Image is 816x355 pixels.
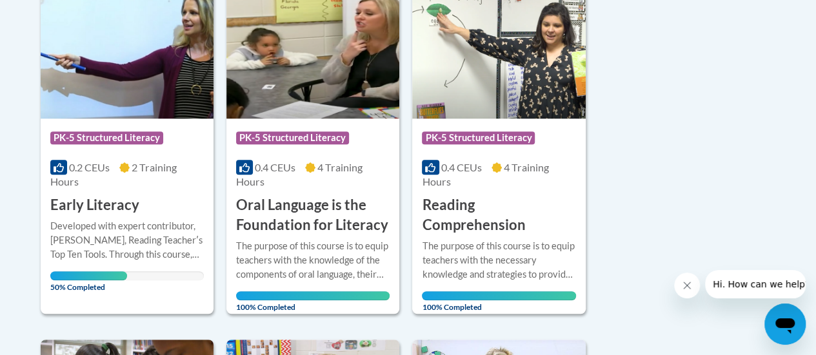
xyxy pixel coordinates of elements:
span: 0.2 CEUs [69,161,110,173]
div: The purpose of this course is to equip teachers with the knowledge of the components of oral lang... [236,239,390,282]
span: PK-5 Structured Literacy [422,131,535,144]
span: 0.4 CEUs [441,161,482,173]
span: 0.4 CEUs [255,161,295,173]
div: Developed with expert contributor, [PERSON_NAME], Reading Teacherʹs Top Ten Tools. Through this c... [50,219,204,262]
span: PK-5 Structured Literacy [236,131,349,144]
h3: Reading Comprehension [422,195,575,235]
h3: Oral Language is the Foundation for Literacy [236,195,390,235]
div: Your progress [422,291,575,300]
span: PK-5 Structured Literacy [50,131,163,144]
span: 100% Completed [422,291,575,312]
div: Your progress [236,291,390,300]
iframe: Close message [674,273,700,298]
span: 100% Completed [236,291,390,312]
div: The purpose of this course is to equip teachers with the necessary knowledge and strategies to pr... [422,239,575,282]
div: Your progress [50,271,127,280]
iframe: Message from company [705,270,806,298]
h3: Early Literacy [50,195,139,215]
span: 50% Completed [50,271,127,292]
span: Hi. How can we help? [8,9,104,19]
iframe: Button to launch messaging window [764,303,806,345]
